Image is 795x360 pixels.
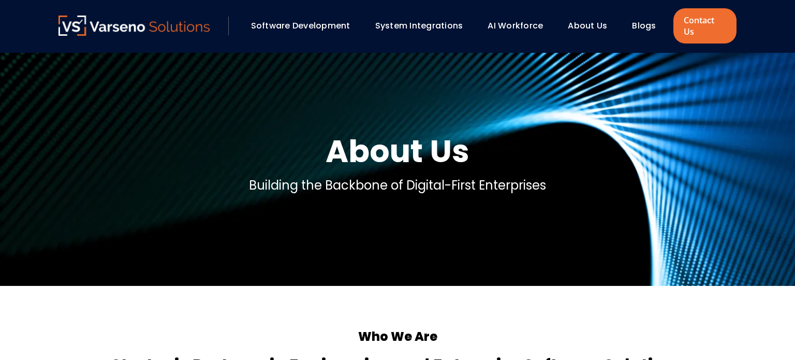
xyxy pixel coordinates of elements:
[58,16,210,36] img: Varseno Solutions – Product Engineering & IT Services
[251,20,350,32] a: Software Development
[627,17,670,35] div: Blogs
[673,8,737,44] a: Contact Us
[249,176,546,195] p: Building the Backbone of Digital-First Enterprises
[563,17,622,35] div: About Us
[568,20,607,32] a: About Us
[632,20,656,32] a: Blogs
[375,20,463,32] a: System Integrations
[482,17,557,35] div: AI Workforce
[326,131,469,172] h1: About Us
[488,20,543,32] a: AI Workforce
[246,17,365,35] div: Software Development
[58,327,737,346] h5: Who We Are
[370,17,478,35] div: System Integrations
